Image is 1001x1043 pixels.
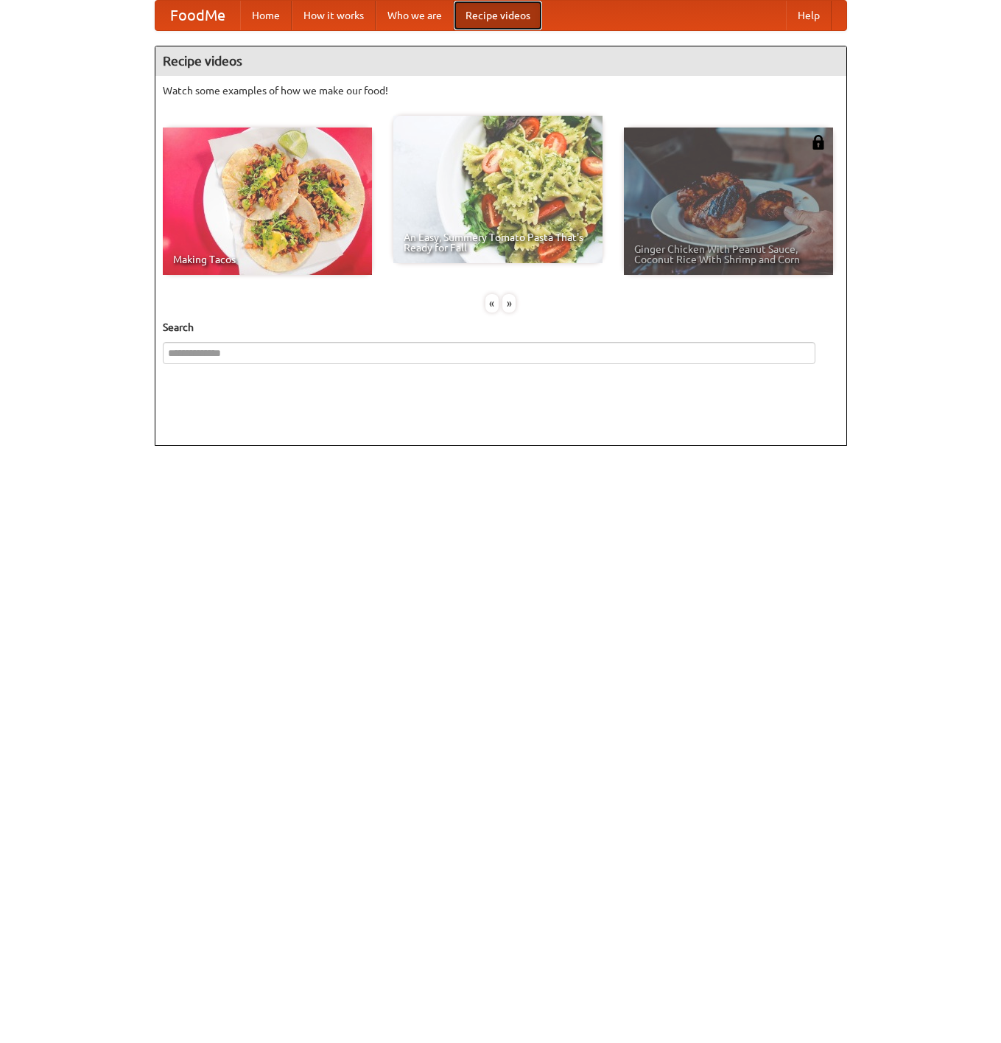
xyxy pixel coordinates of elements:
img: 483408.png [811,135,826,150]
h5: Search [163,320,839,335]
a: Help [786,1,832,30]
span: An Easy, Summery Tomato Pasta That's Ready for Fall [404,232,592,253]
a: Who we are [376,1,454,30]
div: « [485,294,499,313]
div: » [502,294,516,313]
a: How it works [292,1,376,30]
a: Recipe videos [454,1,542,30]
a: Home [240,1,292,30]
h4: Recipe videos [155,46,846,76]
a: An Easy, Summery Tomato Pasta That's Ready for Fall [393,116,603,263]
a: Making Tacos [163,128,372,275]
p: Watch some examples of how we make our food! [163,83,839,98]
span: Making Tacos [173,254,362,265]
a: FoodMe [155,1,240,30]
